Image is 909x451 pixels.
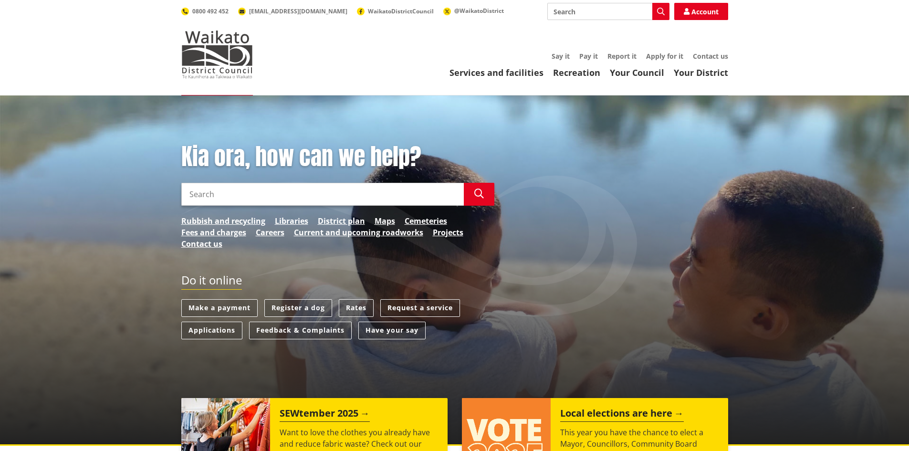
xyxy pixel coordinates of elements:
[181,273,242,290] h2: Do it online
[443,7,504,15] a: @WaikatoDistrict
[280,408,370,422] h2: SEWtember 2025
[294,227,423,238] a: Current and upcoming roadworks
[249,322,352,339] a: Feedback & Complaints
[449,67,543,78] a: Services and facilities
[553,67,600,78] a: Recreation
[579,52,598,61] a: Pay it
[181,299,258,317] a: Make a payment
[674,3,728,20] a: Account
[192,7,229,15] span: 0800 492 452
[181,215,265,227] a: Rubbish and recycling
[181,183,464,206] input: Search input
[552,52,570,61] a: Say it
[547,3,669,20] input: Search input
[610,67,664,78] a: Your Council
[380,299,460,317] a: Request a service
[181,238,222,250] a: Contact us
[181,143,494,171] h1: Kia ora, how can we help?
[405,215,447,227] a: Cemeteries
[249,7,347,15] span: [EMAIL_ADDRESS][DOMAIN_NAME]
[560,408,684,422] h2: Local elections are here
[693,52,728,61] a: Contact us
[318,215,365,227] a: District plan
[607,52,637,61] a: Report it
[646,52,683,61] a: Apply for it
[375,215,395,227] a: Maps
[357,7,434,15] a: WaikatoDistrictCouncil
[358,322,426,339] a: Have your say
[433,227,463,238] a: Projects
[181,322,242,339] a: Applications
[181,7,229,15] a: 0800 492 452
[674,67,728,78] a: Your District
[256,227,284,238] a: Careers
[275,215,308,227] a: Libraries
[339,299,374,317] a: Rates
[238,7,347,15] a: [EMAIL_ADDRESS][DOMAIN_NAME]
[454,7,504,15] span: @WaikatoDistrict
[264,299,332,317] a: Register a dog
[368,7,434,15] span: WaikatoDistrictCouncil
[181,227,246,238] a: Fees and charges
[181,31,253,78] img: Waikato District Council - Te Kaunihera aa Takiwaa o Waikato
